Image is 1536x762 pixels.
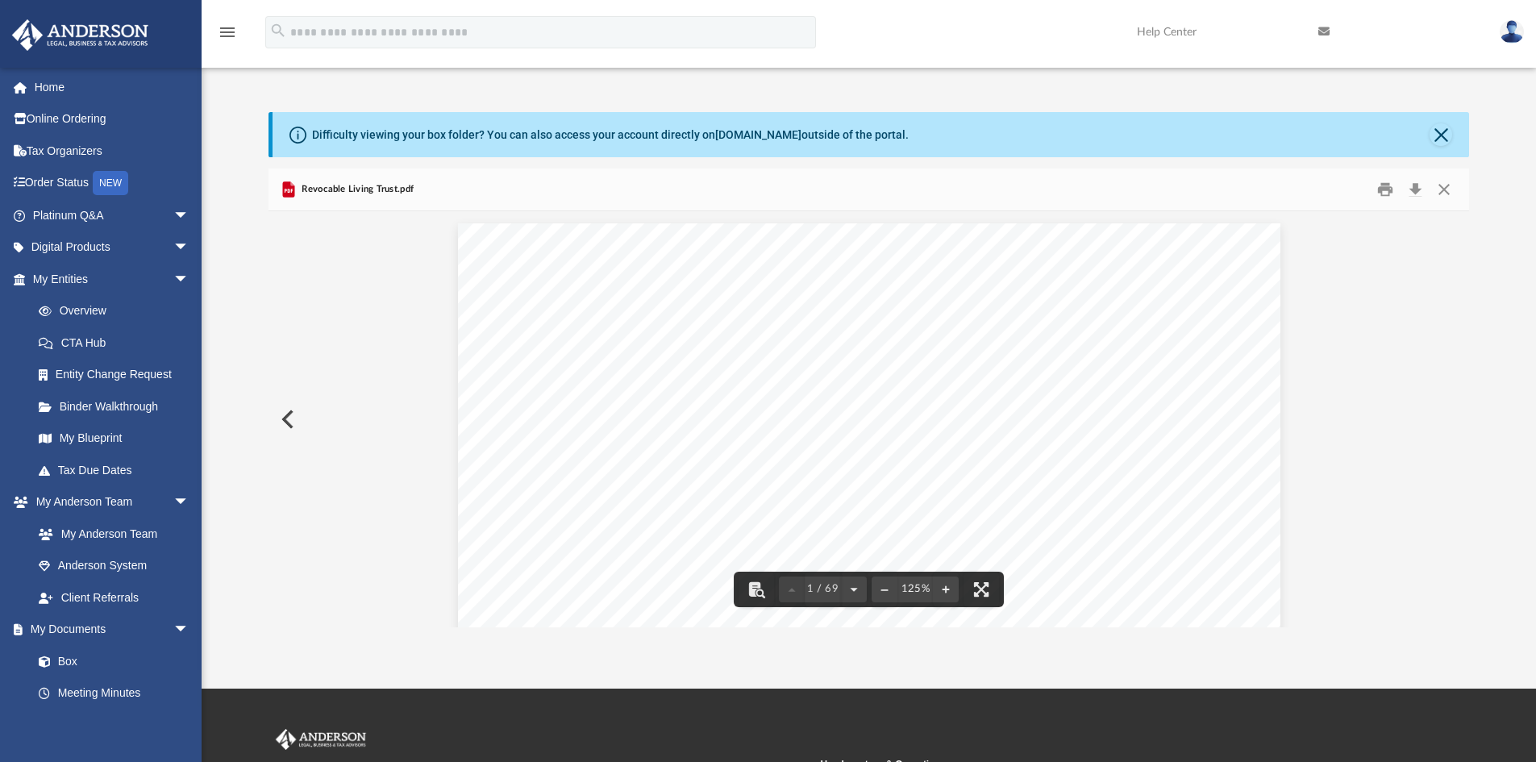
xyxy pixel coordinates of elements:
button: Print [1369,177,1401,202]
button: Toggle findbar [739,572,774,607]
button: Previous File [268,397,304,442]
button: Next page [841,572,867,607]
a: Platinum Q&Aarrow_drop_down [11,199,214,231]
button: Close [1430,123,1452,146]
button: 1 / 69 [805,572,842,607]
div: Current zoom level [897,584,933,594]
i: search [269,22,287,40]
button: Zoom out [872,572,897,607]
a: My Anderson Teamarrow_drop_down [11,486,206,518]
a: CTA Hub [23,327,214,359]
div: Preview [268,169,1470,627]
button: Zoom in [933,572,959,607]
a: Order StatusNEW [11,167,214,200]
a: Tax Due Dates [23,454,214,486]
a: Overview [23,295,214,327]
a: My Documentsarrow_drop_down [11,614,206,646]
div: File preview [268,211,1470,627]
img: Anderson Advisors Platinum Portal [7,19,153,51]
img: Anderson Advisors Platinum Portal [273,729,369,750]
span: 1 / 69 [805,584,842,594]
span: Revocable Living Trust.pdf [298,182,414,197]
a: Online Ordering [11,103,214,135]
a: My Entitiesarrow_drop_down [11,263,214,295]
button: Enter fullscreen [964,572,999,607]
a: Client Referrals [23,581,206,614]
div: Difficulty viewing your box folder? You can also access your account directly on outside of the p... [312,127,909,144]
span: THE [PERSON_NAME] LIVING TRUST [699,580,1130,604]
span: arrow_drop_down [173,199,206,232]
a: My Blueprint [23,423,206,455]
span: arrow_drop_down [173,231,206,264]
a: menu [218,31,237,42]
button: Download [1401,177,1430,202]
a: Anderson System [23,550,206,582]
a: Entity Change Request [23,359,214,391]
a: [DOMAIN_NAME] [715,128,801,141]
img: User Pic [1500,20,1524,44]
a: Meeting Minutes [23,677,206,710]
div: NEW [93,171,128,195]
a: Digital Productsarrow_drop_down [11,231,214,264]
a: Home [11,71,214,103]
span: arrow_drop_down [173,486,206,519]
a: My Anderson Team [23,518,198,550]
button: Close [1430,177,1459,202]
i: menu [218,23,237,42]
a: Binder Walkthrough [23,390,214,423]
span: arrow_drop_down [173,263,206,296]
a: Tax Organizers [11,135,214,167]
span: arrow_drop_down [173,614,206,647]
div: Document Viewer [268,211,1470,627]
a: Box [23,645,198,677]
